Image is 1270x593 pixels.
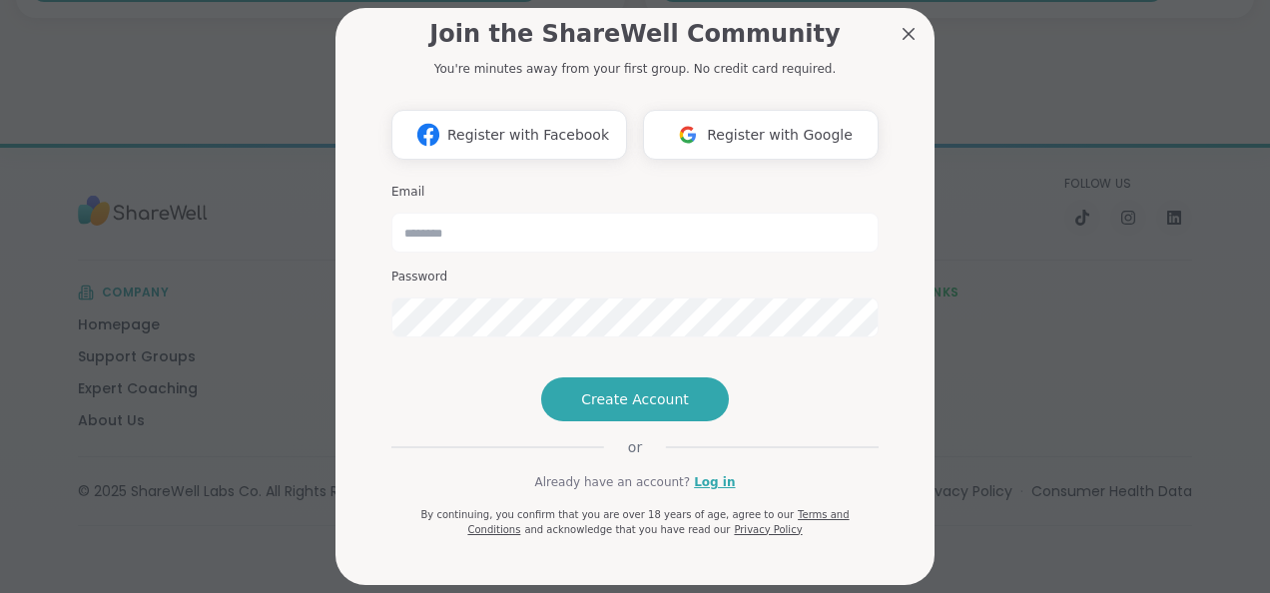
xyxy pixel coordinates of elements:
[669,116,707,153] img: ShareWell Logomark
[581,389,689,409] span: Create Account
[707,125,853,146] span: Register with Google
[391,184,879,201] h3: Email
[524,524,730,535] span: and acknowledge that you have read our
[694,473,735,491] a: Log in
[734,524,802,535] a: Privacy Policy
[643,110,879,160] button: Register with Google
[534,473,690,491] span: Already have an account?
[409,116,447,153] img: ShareWell Logomark
[420,509,794,520] span: By continuing, you confirm that you are over 18 years of age, agree to our
[467,509,849,535] a: Terms and Conditions
[391,110,627,160] button: Register with Facebook
[434,60,836,78] p: You're minutes away from your first group. No credit card required.
[541,377,729,421] button: Create Account
[429,16,840,52] h1: Join the ShareWell Community
[447,125,609,146] span: Register with Facebook
[604,437,666,457] span: or
[391,269,879,286] h3: Password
